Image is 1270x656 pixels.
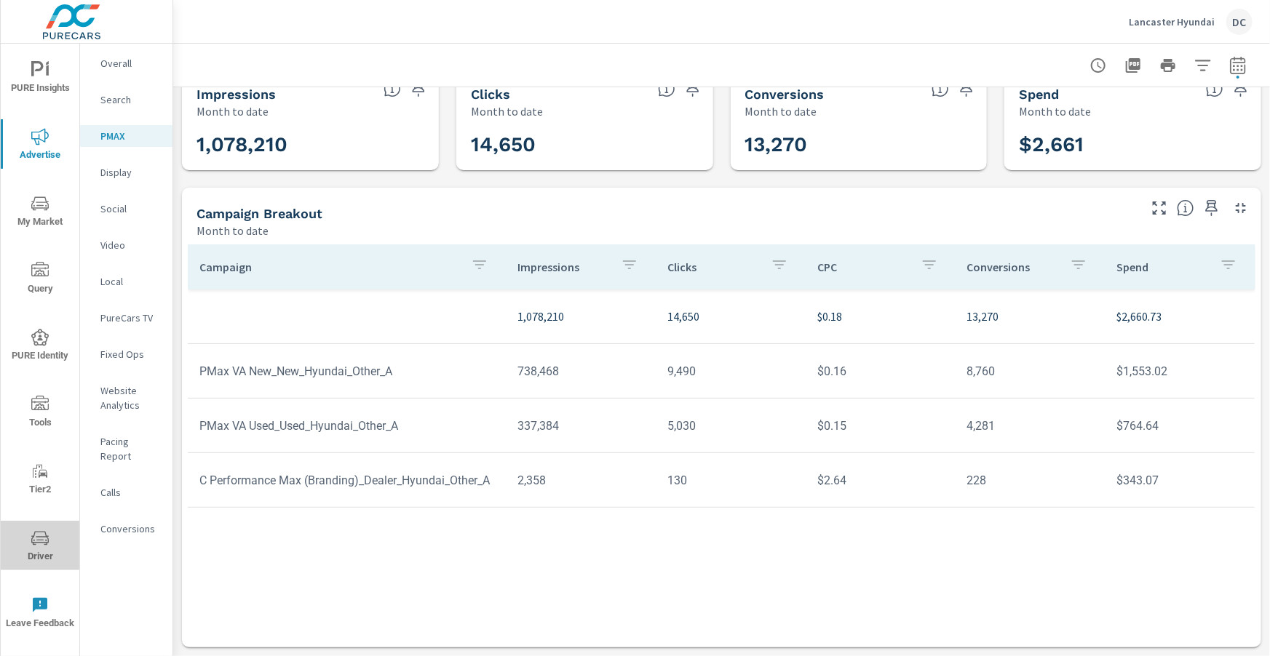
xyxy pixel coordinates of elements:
p: Month to date [1019,103,1091,120]
div: nav menu [1,44,79,646]
td: 228 [956,462,1106,499]
td: 2,358 [506,462,656,499]
td: C Performance Max (Branding)_Dealer_Hyundai_Other_A [188,462,506,499]
div: Pacing Report [80,431,172,467]
p: Lancaster Hyundai [1129,15,1215,28]
h5: Conversions [745,87,825,102]
td: $0.16 [806,353,956,390]
p: PureCars TV [100,311,161,325]
p: Month to date [745,103,817,120]
p: Month to date [197,222,269,239]
p: Overall [100,56,161,71]
p: Video [100,238,161,252]
span: Total Conversions include Actions, Leads and Unmapped. [932,80,949,97]
h3: 14,650 [471,132,699,157]
span: My Market [5,195,75,231]
span: The number of times an ad was shown on your behalf. [384,80,401,97]
span: The number of times an ad was clicked by a consumer. [658,80,675,97]
td: 738,468 [506,353,656,390]
p: CPC [817,260,909,274]
p: $2,660.73 [1116,308,1243,325]
p: Fixed Ops [100,347,161,361]
p: $0.18 [817,308,944,325]
span: Save this to your personalized report [681,77,705,100]
div: Search [80,89,172,111]
p: Conversions [100,521,161,536]
p: Social [100,201,161,216]
span: Advertise [5,128,75,164]
h5: Clicks [471,87,510,102]
td: PMax VA New_New_Hyundai_Other_A [188,353,506,390]
div: Fixed Ops [80,343,172,365]
div: Display [80,161,172,183]
button: Print Report [1154,51,1183,80]
p: Pacing Report [100,434,161,463]
span: Driver [5,529,75,565]
div: PureCars TV [80,307,172,329]
td: 337,384 [506,407,656,444]
td: 5,030 [656,407,806,444]
div: Calls [80,481,172,503]
div: Local [80,271,172,292]
span: Save this to your personalized report [955,77,978,100]
div: Overall [80,52,172,74]
td: $1,553.02 [1105,353,1255,390]
td: 130 [656,462,806,499]
span: PURE Identity [5,329,75,364]
td: $2.64 [806,462,956,499]
p: Conversions [967,260,1059,274]
p: Clicks [667,260,759,274]
div: Social [80,198,172,220]
button: "Export Report to PDF" [1119,51,1148,80]
div: Video [80,234,172,256]
div: Conversions [80,518,172,540]
div: PMAX [80,125,172,147]
span: Save this to your personalized report [1229,77,1253,100]
td: 8,760 [956,353,1106,390]
td: $764.64 [1105,407,1255,444]
span: Tools [5,396,75,431]
td: PMax VA Used_Used_Hyundai_Other_A [188,407,506,444]
p: Month to date [197,103,269,120]
h3: $2,661 [1019,132,1247,157]
td: 4,281 [956,407,1106,444]
button: Apply Filters [1188,51,1218,80]
span: The amount of money spent on advertising during the period. [1206,80,1223,97]
p: Display [100,165,161,180]
span: PURE Insights [5,61,75,97]
p: 13,270 [967,308,1094,325]
p: Campaign [199,260,459,274]
p: Impressions [517,260,609,274]
td: $0.15 [806,407,956,444]
div: Website Analytics [80,380,172,416]
p: Month to date [471,103,543,120]
h5: Impressions [197,87,276,102]
td: 9,490 [656,353,806,390]
p: Spend [1116,260,1208,274]
h5: Spend [1019,87,1059,102]
span: Query [5,262,75,297]
p: Website Analytics [100,383,161,412]
p: 14,650 [667,308,794,325]
p: Local [100,274,161,289]
p: Calls [100,485,161,500]
div: DC [1226,9,1253,35]
p: Search [100,92,161,107]
span: Tier2 [5,463,75,498]
p: 1,078,210 [517,308,644,325]
h5: Campaign Breakout [197,206,322,221]
span: Leave Feedback [5,596,75,632]
button: Select Date Range [1223,51,1253,80]
h3: 13,270 [745,132,973,157]
h3: 1,078,210 [197,132,424,157]
td: $343.07 [1105,462,1255,499]
p: PMAX [100,129,161,143]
